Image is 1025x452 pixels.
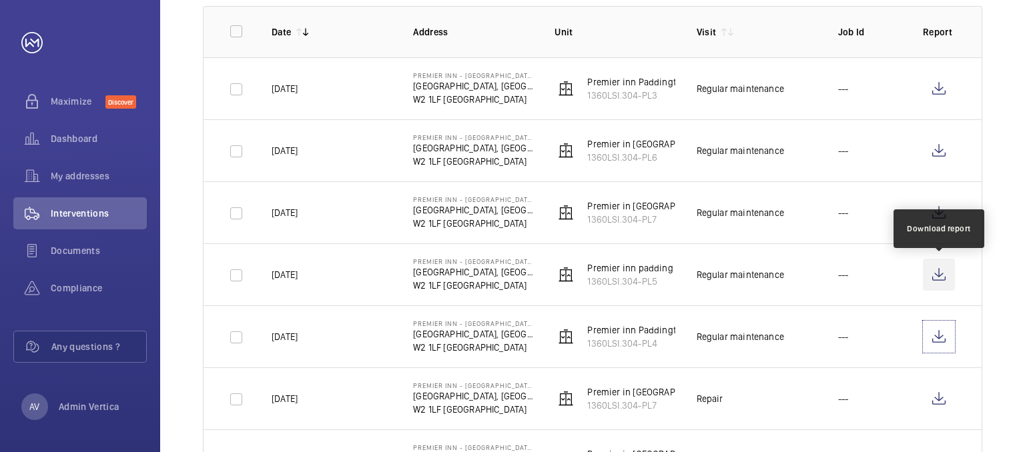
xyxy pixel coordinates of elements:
[272,268,298,281] p: [DATE]
[697,330,784,343] div: Regular maintenance
[272,25,291,39] p: Date
[558,267,574,283] img: elevator.svg
[587,89,733,102] p: 1360LSI.304-PL3
[923,25,955,39] p: Report
[697,144,784,157] div: Regular maintenance
[51,244,147,257] span: Documents
[413,341,533,354] p: W2 1LF [GEOGRAPHIC_DATA]
[587,137,737,151] p: Premier in [GEOGRAPHIC_DATA] 6 RH
[272,206,298,219] p: [DATE]
[413,279,533,292] p: W2 1LF [GEOGRAPHIC_DATA]
[587,151,737,164] p: 1360LSI.304-PL6
[413,141,533,155] p: [GEOGRAPHIC_DATA], [GEOGRAPHIC_DATA], [GEOGRAPHIC_DATA]
[413,319,533,327] p: Premier Inn - [GEOGRAPHIC_DATA]
[413,203,533,217] p: [GEOGRAPHIC_DATA], [GEOGRAPHIC_DATA], [GEOGRAPHIC_DATA]
[413,79,533,93] p: [GEOGRAPHIC_DATA], [GEOGRAPHIC_DATA], [GEOGRAPHIC_DATA]
[272,82,298,95] p: [DATE]
[29,400,39,413] p: AV
[413,71,533,79] p: Premier Inn - [GEOGRAPHIC_DATA]
[838,206,849,219] p: ---
[272,144,298,157] p: [DATE]
[907,223,971,235] div: Download report
[558,329,574,345] img: elevator.svg
[413,133,533,141] p: Premier Inn - [GEOGRAPHIC_DATA]
[838,330,849,343] p: ---
[558,81,574,97] img: elevator.svg
[697,25,717,39] p: Visit
[838,25,902,39] p: Job Id
[838,82,849,95] p: ---
[413,93,533,106] p: W2 1LF [GEOGRAPHIC_DATA]
[697,82,784,95] div: Regular maintenance
[413,25,533,39] p: Address
[838,268,849,281] p: ---
[587,337,713,350] p: 1360LSI.304-PL4
[838,144,849,157] p: ---
[587,75,733,89] p: Premier inn Paddington 3 rh triplex
[558,205,574,221] img: elevator.svg
[413,443,533,451] p: Premier Inn - [GEOGRAPHIC_DATA]
[51,340,146,353] span: Any questions ?
[587,261,724,275] p: Premier inn padding 5 left triplex
[413,155,533,168] p: W2 1LF [GEOGRAPHIC_DATA]
[413,265,533,279] p: [GEOGRAPHIC_DATA], [GEOGRAPHIC_DATA], [GEOGRAPHIC_DATA]
[697,206,784,219] div: Regular maintenance
[558,391,574,407] img: elevator.svg
[413,381,533,389] p: Premier Inn - [GEOGRAPHIC_DATA]
[587,323,713,337] p: Premier inn Paddington 4 mid
[587,385,736,399] p: Premier in [GEOGRAPHIC_DATA] 7 LH
[413,217,533,230] p: W2 1LF [GEOGRAPHIC_DATA]
[272,330,298,343] p: [DATE]
[413,195,533,203] p: Premier Inn - [GEOGRAPHIC_DATA]
[51,281,147,295] span: Compliance
[51,207,147,220] span: Interventions
[51,95,105,108] span: Maximize
[587,399,736,412] p: 1360LSI.304-PL7
[105,95,136,109] span: Discover
[697,268,784,281] div: Regular maintenance
[413,389,533,403] p: [GEOGRAPHIC_DATA], [GEOGRAPHIC_DATA], [GEOGRAPHIC_DATA]
[558,143,574,159] img: elevator.svg
[51,169,147,183] span: My addresses
[587,275,724,288] p: 1360LSI.304-PL5
[838,392,849,405] p: ---
[413,403,533,416] p: W2 1LF [GEOGRAPHIC_DATA]
[59,400,119,413] p: Admin Vertica
[413,257,533,265] p: Premier Inn - [GEOGRAPHIC_DATA]
[697,392,723,405] div: Repair
[51,132,147,145] span: Dashboard
[587,199,736,213] p: Premier in [GEOGRAPHIC_DATA] 7 LH
[555,25,675,39] p: Unit
[587,213,736,226] p: 1360LSI.304-PL7
[272,392,298,405] p: [DATE]
[413,327,533,341] p: [GEOGRAPHIC_DATA], [GEOGRAPHIC_DATA], [GEOGRAPHIC_DATA]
